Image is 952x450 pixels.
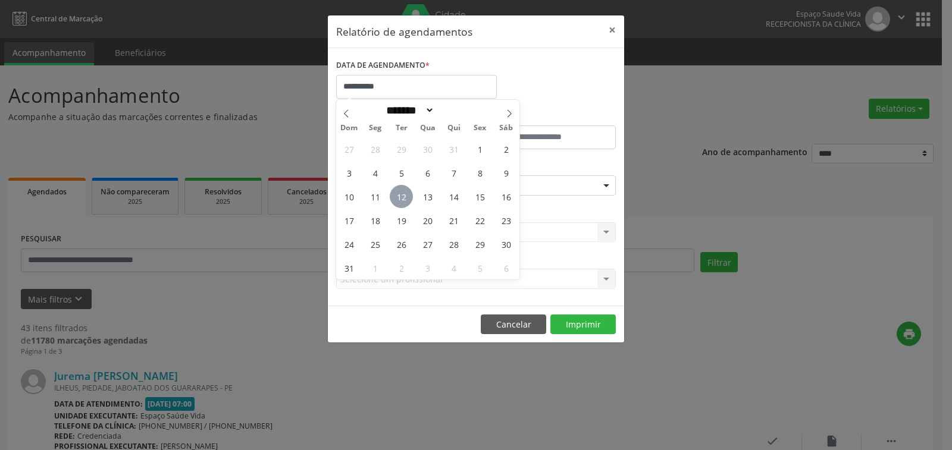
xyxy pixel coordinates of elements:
span: Ter [389,124,415,132]
span: Agosto 2, 2025 [494,137,518,161]
button: Close [600,15,624,45]
span: Julho 28, 2025 [364,137,387,161]
span: Agosto 7, 2025 [442,161,465,184]
span: Agosto 30, 2025 [494,232,518,256]
button: Imprimir [550,314,616,335]
span: Agosto 3, 2025 [337,161,361,184]
span: Agosto 17, 2025 [337,209,361,232]
span: Dom [336,124,362,132]
span: Setembro 5, 2025 [468,256,491,279]
span: Agosto 14, 2025 [442,185,465,208]
span: Agosto 19, 2025 [390,209,413,232]
span: Agosto 21, 2025 [442,209,465,232]
span: Setembro 4, 2025 [442,256,465,279]
span: Agosto 13, 2025 [416,185,439,208]
span: Agosto 11, 2025 [364,185,387,208]
span: Agosto 5, 2025 [390,161,413,184]
h5: Relatório de agendamentos [336,24,472,39]
span: Agosto 9, 2025 [494,161,518,184]
span: Agosto 10, 2025 [337,185,361,208]
span: Julho 29, 2025 [390,137,413,161]
span: Agosto 8, 2025 [468,161,491,184]
button: Cancelar [481,314,546,335]
span: Agosto 23, 2025 [494,209,518,232]
span: Agosto 29, 2025 [468,232,491,256]
label: ATÉ [479,107,616,125]
label: DATA DE AGENDAMENTO [336,56,430,75]
span: Seg [362,124,389,132]
span: Agosto 1, 2025 [468,137,491,161]
span: Agosto 16, 2025 [494,185,518,208]
span: Setembro 6, 2025 [494,256,518,279]
span: Julho 30, 2025 [416,137,439,161]
span: Setembro 1, 2025 [364,256,387,279]
span: Qui [441,124,467,132]
span: Agosto 18, 2025 [364,209,387,232]
span: Agosto 31, 2025 [337,256,361,279]
span: Agosto 22, 2025 [468,209,491,232]
span: Agosto 24, 2025 [337,232,361,256]
span: Agosto 15, 2025 [468,185,491,208]
span: Agosto 25, 2025 [364,232,387,256]
span: Sex [467,124,493,132]
span: Agosto 27, 2025 [416,232,439,256]
span: Julho 31, 2025 [442,137,465,161]
span: Agosto 20, 2025 [416,209,439,232]
span: Agosto 12, 2025 [390,185,413,208]
span: Setembro 2, 2025 [390,256,413,279]
span: Agosto 4, 2025 [364,161,387,184]
select: Month [382,104,434,117]
span: Agosto 6, 2025 [416,161,439,184]
span: Agosto 26, 2025 [390,232,413,256]
span: Agosto 28, 2025 [442,232,465,256]
span: Sáb [493,124,519,132]
span: Qua [415,124,441,132]
span: Julho 27, 2025 [337,137,361,161]
input: Year [434,104,474,117]
span: Setembro 3, 2025 [416,256,439,279]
